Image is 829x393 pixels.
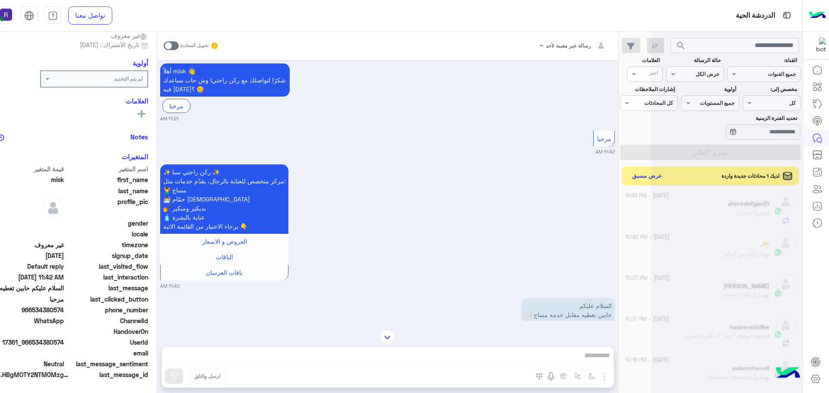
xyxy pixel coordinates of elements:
[66,164,148,173] span: اسم المتغير
[810,38,826,53] img: 322853014244696
[190,369,225,384] button: ارسل واغلق
[66,316,148,325] span: ChannelId
[24,11,34,21] img: tab
[546,42,591,49] span: رسالة غير معينة لأحد
[66,240,148,249] span: timezone
[122,153,148,160] h6: المتغيرات
[66,338,148,347] span: UserId
[66,359,148,368] span: last_message_sentiment
[130,133,148,141] h6: Notes
[66,305,148,314] span: phone_number
[160,63,290,97] p: 6/10/2025, 11:21 AM
[114,75,143,82] b: لم يتم التحديد
[66,175,148,184] span: first_name
[48,11,58,21] img: tab
[66,262,148,271] span: last_visited_flow
[522,298,615,322] p: 6/10/2025, 11:42 AM
[782,10,792,21] img: tab
[66,283,148,292] span: last_message
[160,115,179,122] small: 11:21 AM
[111,31,148,40] span: غير معروف
[180,42,209,49] small: تحويل المحادثة
[628,170,665,182] button: عرض مسبق
[621,57,660,64] label: العلامات
[380,330,395,345] img: scroll
[216,253,233,261] span: الباقات
[66,273,148,282] span: last_interaction
[649,69,659,79] div: اختر
[66,349,148,358] span: email
[597,135,611,142] span: مرحبا
[206,269,243,276] span: باقات العرسان
[202,238,247,245] span: العروض و الاسعار
[70,370,148,379] span: last_message_id
[44,6,62,25] a: tab
[773,358,803,389] img: hulul-logo.png
[162,99,190,113] div: مرحبا
[66,327,148,336] span: HandoverOn
[66,230,148,239] span: locale
[66,251,148,260] span: signup_date
[621,85,675,93] label: إشارات الملاحظات
[66,295,148,304] span: last_clicked_button
[809,6,826,25] img: Logo
[595,148,615,155] small: 11:42 AM
[80,40,139,49] span: تاريخ الأشتراك : [DATE]
[160,164,288,234] p: 6/10/2025, 11:42 AM
[66,186,148,195] span: last_name
[736,10,775,22] p: الدردشة الحية
[719,123,734,138] div: loading...
[42,197,64,219] img: defaultAdmin.png
[66,197,148,217] span: profile_pic
[160,283,180,289] small: 11:42 AM
[620,145,801,160] button: تطبيق الفلاتر
[133,59,148,67] h6: أولوية
[68,6,112,25] a: تواصل معنا
[66,219,148,228] span: gender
